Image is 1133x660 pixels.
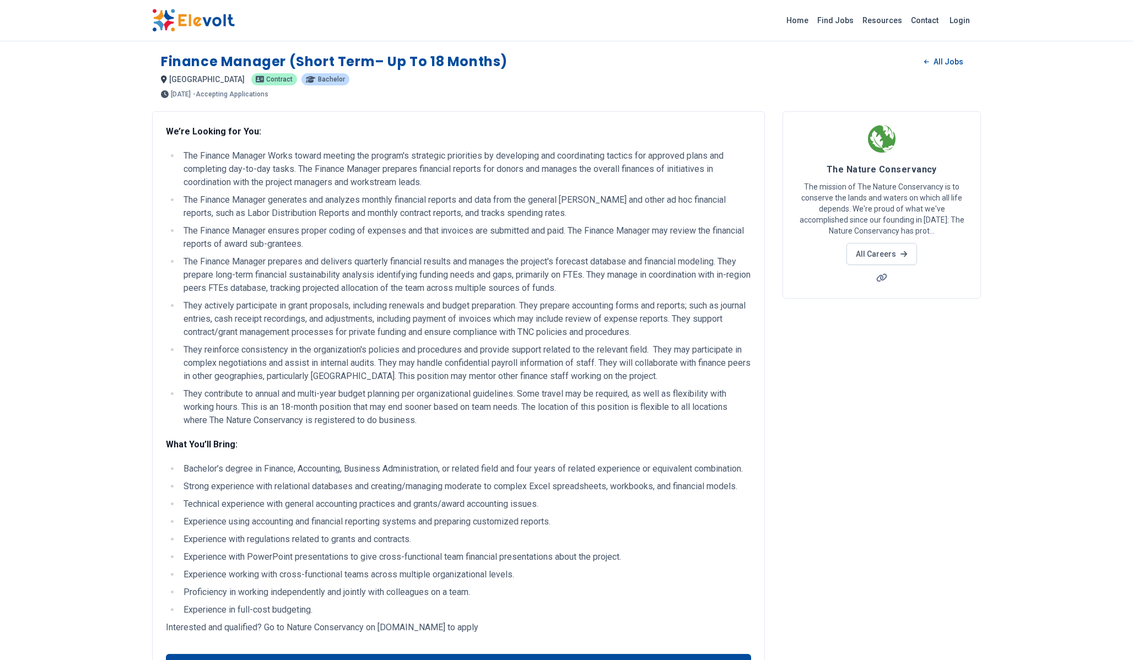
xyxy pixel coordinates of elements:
li: Strong experience with relational databases and creating/managing moderate to complex Excel sprea... [180,480,751,493]
strong: What You’ll Bring: [166,439,238,450]
h1: Finance Manager (Short Term– Up to 18 Months) [161,53,508,71]
a: Home [782,12,813,29]
p: Interested and qualified? Go to Nature Conservancy on [DOMAIN_NAME] to apply [166,621,751,634]
img: The Nature Conservancy [868,125,895,153]
a: Resources [858,12,907,29]
span: Bachelor [318,76,345,83]
li: They actively participate in grant proposals, including renewals and budget preparation. They pre... [180,299,751,339]
iframe: Advertisement [783,479,981,634]
a: Contact [907,12,943,29]
li: They contribute to annual and multi-year budget planning per organizational guidelines. Some trav... [180,387,751,427]
li: The Finance Manager Works toward meeting the program's strategic priorities by developing and coo... [180,149,751,189]
li: Experience with regulations related to grants and contracts. [180,533,751,546]
li: They reinforce consistency in the organization's policies and procedures and provide support rela... [180,343,751,383]
span: [GEOGRAPHIC_DATA] [169,75,245,84]
a: Login [943,9,976,31]
span: The Nature Conservancy [827,164,937,175]
li: The Finance Manager prepares and delivers quarterly financial results and manages the project's f... [180,255,751,295]
li: The Finance Manager ensures proper coding of expenses and that invoices are submitted and paid. T... [180,224,751,251]
span: Contract [266,76,293,83]
li: Experience in full-cost budgeting. [180,603,751,616]
a: Find Jobs [813,12,858,29]
li: Proficiency in working independently and jointly with colleagues on a team. [180,586,751,599]
img: Elevolt [152,9,235,32]
a: All Jobs [915,53,972,70]
span: [DATE] [171,91,191,98]
li: Technical experience with general accounting practices and grants/award accounting issues. [180,497,751,511]
p: The mission of The Nature Conservancy is to conserve the lands and waters on which all life depen... [796,181,967,236]
li: Bachelor’s degree in Finance, Accounting, Business Administration, or related field and four year... [180,462,751,475]
li: Experience working with cross-functional teams across multiple organizational levels. [180,568,751,581]
li: The Finance Manager generates and analyzes monthly financial reports and data from the general [P... [180,193,751,220]
strong: We’re Looking for You: [166,126,261,137]
li: Experience using accounting and financial reporting systems and preparing customized reports. [180,515,751,528]
p: - Accepting Applications [193,91,268,98]
iframe: Advertisement [783,312,981,466]
li: Experience with PowerPoint presentations to give cross-functional team financial presentations ab... [180,550,751,564]
a: All Careers [846,243,916,265]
